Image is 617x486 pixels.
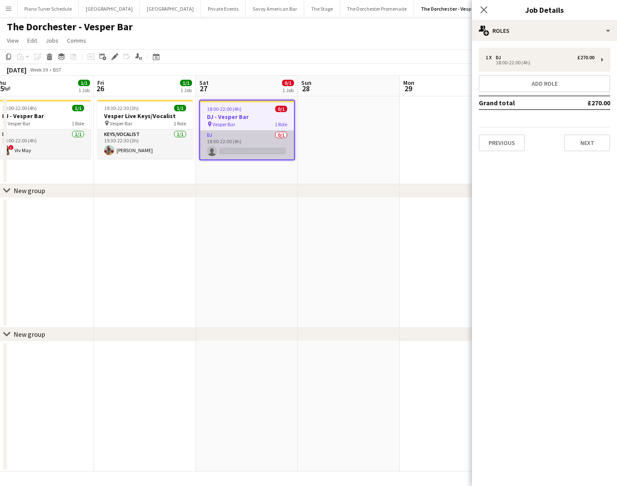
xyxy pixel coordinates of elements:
[180,87,192,93] div: 1 Job
[479,134,525,151] button: Previous
[17,0,79,17] button: Piano Tuner Schedule
[174,120,186,127] span: 1 Role
[27,37,37,44] span: Edit
[275,106,287,112] span: 0/1
[199,79,209,87] span: Sat
[78,80,90,86] span: 1/1
[200,113,294,121] h3: DJ - Vesper Bar
[79,87,90,93] div: 1 Job
[140,0,201,17] button: [GEOGRAPHIC_DATA]
[67,37,86,44] span: Comms
[496,55,504,61] div: DJ
[472,20,617,41] div: Roles
[559,96,610,110] td: £270.00
[8,120,30,127] span: Vesper Bar
[2,105,37,111] span: 18:00-22:00 (4h)
[79,0,140,17] button: [GEOGRAPHIC_DATA]
[199,100,295,160] app-job-card: 18:00-22:00 (4h)0/1DJ - Vesper Bar Vesper Bar1 RoleDJ0/118:00-22:00 (4h)
[24,35,41,46] a: Edit
[104,105,139,111] span: 19:30-22:30 (3h)
[180,80,192,86] span: 1/1
[564,134,610,151] button: Next
[300,84,311,93] span: 28
[9,145,14,150] span: !
[479,96,559,110] td: Grand total
[72,120,84,127] span: 1 Role
[246,0,304,17] button: Savoy American Bar
[42,35,62,46] a: Jobs
[96,84,104,93] span: 26
[110,120,132,127] span: Vesper Bar
[304,0,340,17] button: The Stage
[212,121,235,127] span: Vesper Bar
[28,67,49,73] span: Week 39
[97,100,193,159] app-job-card: 19:30-22:30 (3h)1/1Vesper Live Keys/Vocalist Vesper Bar1 RoleKeys/Vocalist1/119:30-22:30 (3h)[PER...
[7,20,133,33] h1: The Dorchester - Vesper Bar
[282,80,294,86] span: 0/1
[7,37,19,44] span: View
[53,67,61,73] div: BST
[282,87,294,93] div: 1 Job
[207,106,242,112] span: 18:00-22:00 (4h)
[479,75,610,92] button: Add role
[275,121,287,127] span: 1 Role
[201,0,246,17] button: Private Events
[97,79,104,87] span: Fri
[174,105,186,111] span: 1/1
[46,37,58,44] span: Jobs
[3,35,22,46] a: View
[198,84,209,93] span: 27
[472,4,617,15] h3: Job Details
[7,66,26,74] div: [DATE]
[414,0,492,17] button: The Dorchester - Vesper Bar
[97,130,193,159] app-card-role: Keys/Vocalist1/119:30-22:30 (3h)[PERSON_NAME]
[97,112,193,120] h3: Vesper Live Keys/Vocalist
[64,35,90,46] a: Comms
[14,186,45,195] div: New group
[14,330,45,338] div: New group
[577,55,594,61] div: £270.00
[72,105,84,111] span: 1/1
[301,79,311,87] span: Sun
[402,84,414,93] span: 29
[340,0,414,17] button: The Dorchester Promenade
[403,79,414,87] span: Mon
[486,55,496,61] div: 1 x
[200,130,294,159] app-card-role: DJ0/118:00-22:00 (4h)
[486,61,594,65] div: 18:00-22:00 (4h)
